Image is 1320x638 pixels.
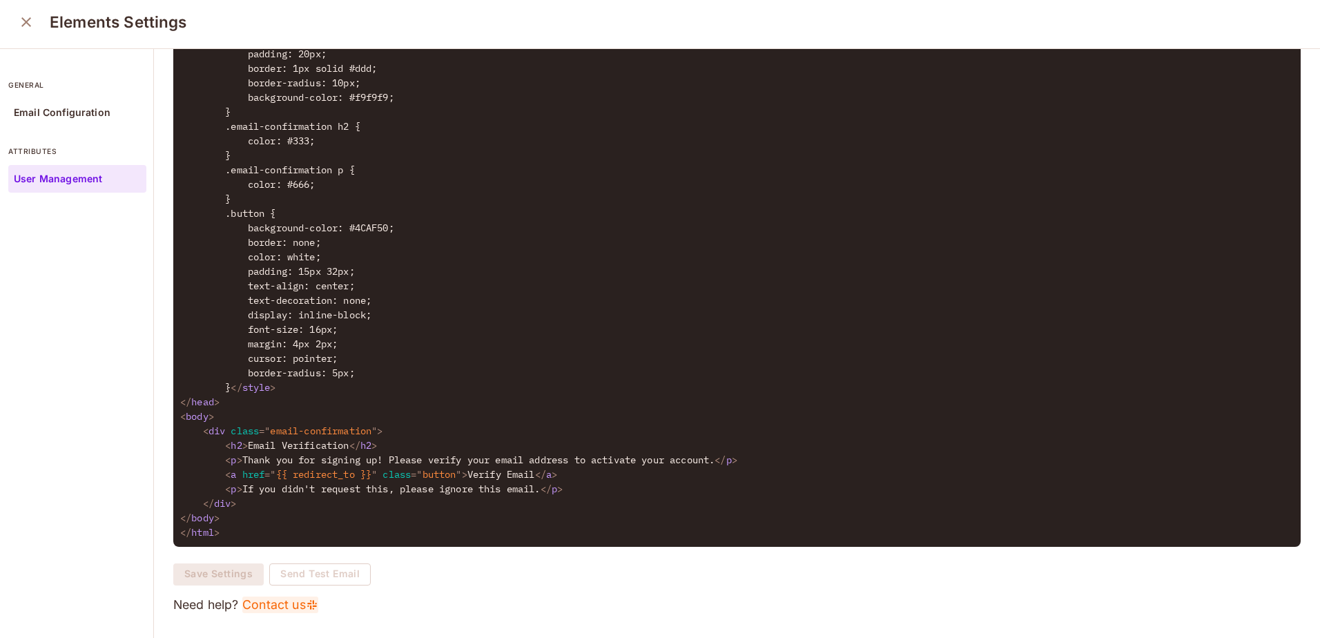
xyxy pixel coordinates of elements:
p: attributes [8,146,146,157]
p: Email Configuration [14,107,110,118]
a: Contact us [242,597,319,613]
p: User Management [14,173,102,184]
h3: Elements Settings [50,12,187,32]
button: close [12,8,40,36]
button: Save Settings [173,563,264,586]
button: Send Test Email [269,563,371,586]
p: Need help? [173,597,1301,613]
p: general [8,79,146,90]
